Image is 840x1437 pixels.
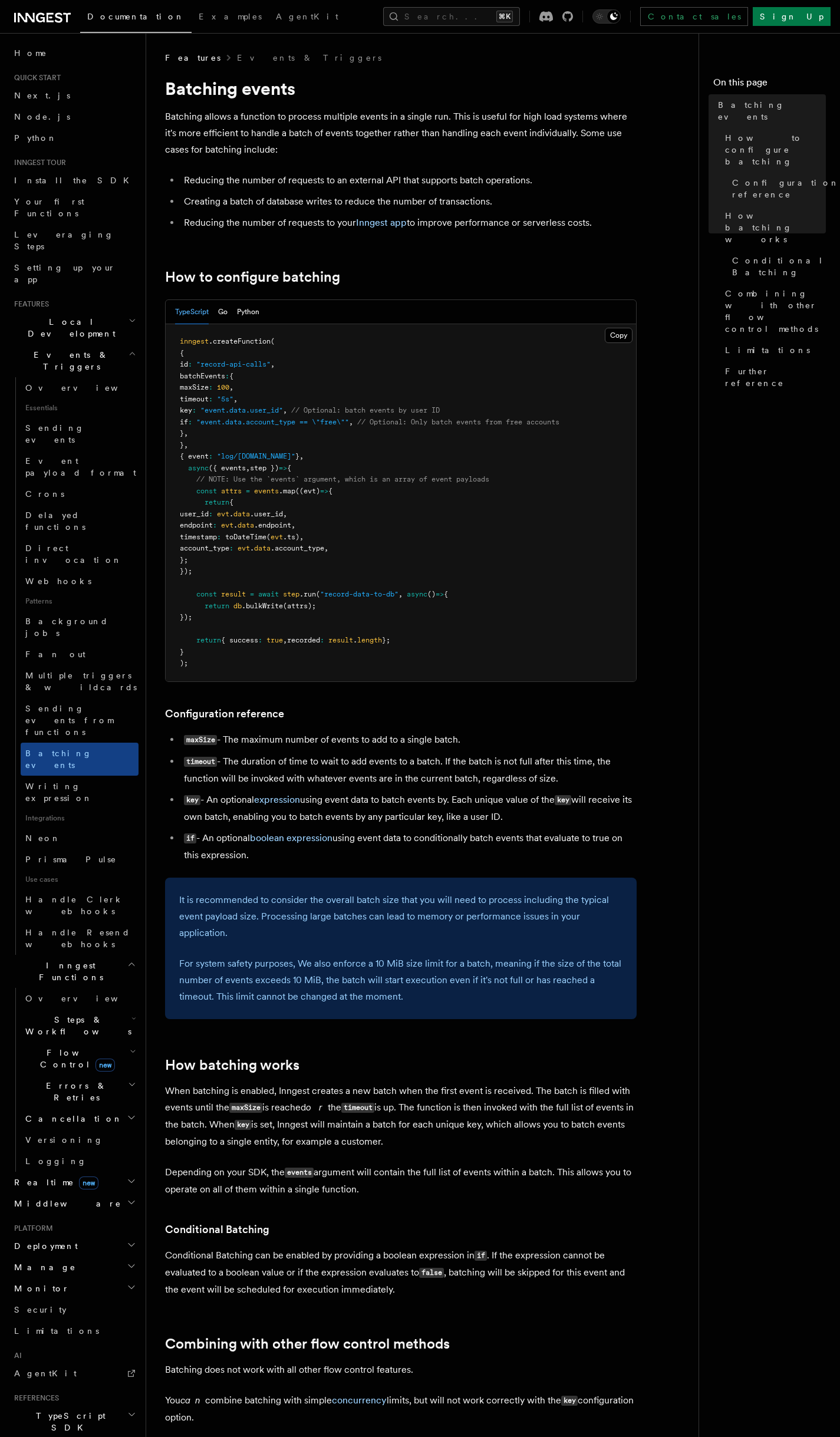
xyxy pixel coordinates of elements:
[9,1257,139,1278] button: Manage
[254,521,291,529] span: .endpoint
[9,224,139,257] a: Leveraging Steps
[229,498,233,506] span: {
[165,1362,637,1378] p: Batching does not work with all other flow control features.
[444,590,448,598] span: {
[283,590,299,598] span: step
[217,533,221,541] span: :
[213,521,217,529] span: :
[180,383,209,391] span: maxSize
[165,1336,450,1352] a: Combining with other flow control methods
[349,418,353,426] span: ,
[341,1103,374,1113] code: timeout
[180,533,217,541] span: timestamp
[229,383,233,391] span: ,
[14,230,114,251] span: Leveraging Steps
[180,792,637,825] li: - An optional using event data to batch events by. Each unique value of the will receive its own ...
[283,533,299,541] span: .ts)
[180,360,188,368] span: id
[25,650,85,659] span: Fan out
[233,510,250,518] span: data
[9,170,139,191] a: Install the SDK
[9,257,139,290] a: Setting up your app
[165,269,340,285] a: How to configure batching
[291,406,440,414] span: // Optional: batch events by user ID
[180,395,209,403] span: timeout
[188,418,192,426] span: :
[180,556,188,564] span: };
[324,544,328,552] span: ,
[9,127,139,149] a: Python
[328,487,332,495] span: {
[180,429,184,437] span: }
[9,1410,127,1433] span: TypeScript SDK
[180,567,192,575] span: });
[357,418,559,426] span: // Optional: Only batch events from free accounts
[9,42,139,64] a: Home
[165,1221,269,1238] a: Conditional Batching
[250,832,332,843] a: boolean expression
[233,395,238,403] span: ,
[21,1129,139,1151] a: Versioning
[328,636,353,644] span: result
[165,1164,637,1198] p: Depending on your SDK, the argument will contain the full list of events within a batch. This all...
[25,423,84,444] span: Sending events
[165,52,220,64] span: Features
[229,510,233,518] span: .
[25,489,64,499] span: Crons
[561,1396,578,1406] code: key
[165,1083,637,1150] p: When batching is enabled, Inngest creates a new batch when the first event is received. The batch...
[175,300,209,324] button: TypeScript
[279,487,295,495] span: .map
[14,133,57,143] span: Python
[80,4,192,33] a: Documentation
[25,543,122,565] span: Direct invocation
[180,193,637,210] li: Creating a batch of database writes to reduce the number of transactions.
[718,99,826,123] span: Batching events
[299,452,304,460] span: ,
[283,602,316,610] span: (attrs);
[725,365,826,389] span: Further reference
[427,590,436,598] span: ()
[237,52,381,64] a: Events & Triggers
[9,1240,78,1252] span: Deployment
[180,349,184,357] span: {
[192,4,269,32] a: Examples
[21,611,139,644] a: Background jobs
[21,849,139,870] a: Prisma Pulse
[25,928,130,949] span: Handle Resend webhooks
[180,372,225,380] span: batchEvents
[21,571,139,592] a: Webhooks
[9,311,139,344] button: Local Development
[9,316,129,340] span: Local Development
[250,544,254,552] span: .
[320,636,324,644] span: :
[209,510,213,518] span: :
[21,1075,139,1108] button: Errors & Retries
[21,417,139,450] a: Sending events
[727,250,826,283] a: Conditional Batching
[217,510,229,518] span: evt
[21,1042,139,1075] button: Flow Controlnew
[605,328,633,343] button: Copy
[713,94,826,127] a: Batching events
[732,255,826,278] span: Conditional Batching
[250,590,254,598] span: =
[287,636,320,644] span: recorded
[21,505,139,538] a: Delayed functions
[21,776,139,809] a: Writing expression
[320,487,328,495] span: =>
[592,9,621,24] button: Toggle dark mode
[165,1392,637,1426] p: You combine batching with simple limits, but will not work correctly with the configuration option.
[320,590,398,598] span: "record-data-to-db"
[238,521,254,529] span: data
[21,644,139,665] a: Fan out
[180,452,209,460] span: { event
[9,1320,139,1342] a: Limitations
[725,288,826,335] span: Combining with other flow control methods
[14,176,136,185] span: Install the SDK
[382,636,390,644] span: };
[269,4,345,32] a: AgentKit
[180,337,209,345] span: inngest
[184,441,188,449] span: ,
[720,205,826,250] a: How batching works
